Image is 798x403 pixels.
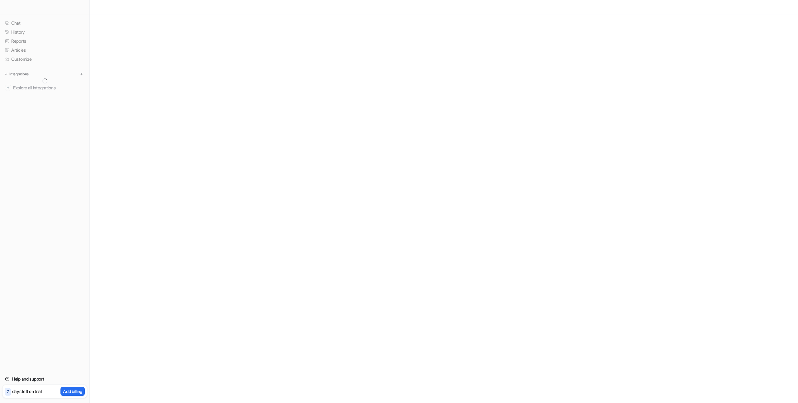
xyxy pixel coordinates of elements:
[2,28,87,36] a: History
[63,388,82,395] p: Add billing
[2,55,87,64] a: Customize
[2,375,87,383] a: Help and support
[2,83,87,92] a: Explore all integrations
[2,37,87,45] a: Reports
[12,388,42,395] p: days left on trial
[2,46,87,55] a: Articles
[5,85,11,91] img: explore all integrations
[2,19,87,27] a: Chat
[4,72,8,76] img: expand menu
[79,72,84,76] img: menu_add.svg
[7,389,9,395] p: 7
[60,387,85,396] button: Add billing
[2,71,31,77] button: Integrations
[13,83,84,93] span: Explore all integrations
[9,72,29,77] p: Integrations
